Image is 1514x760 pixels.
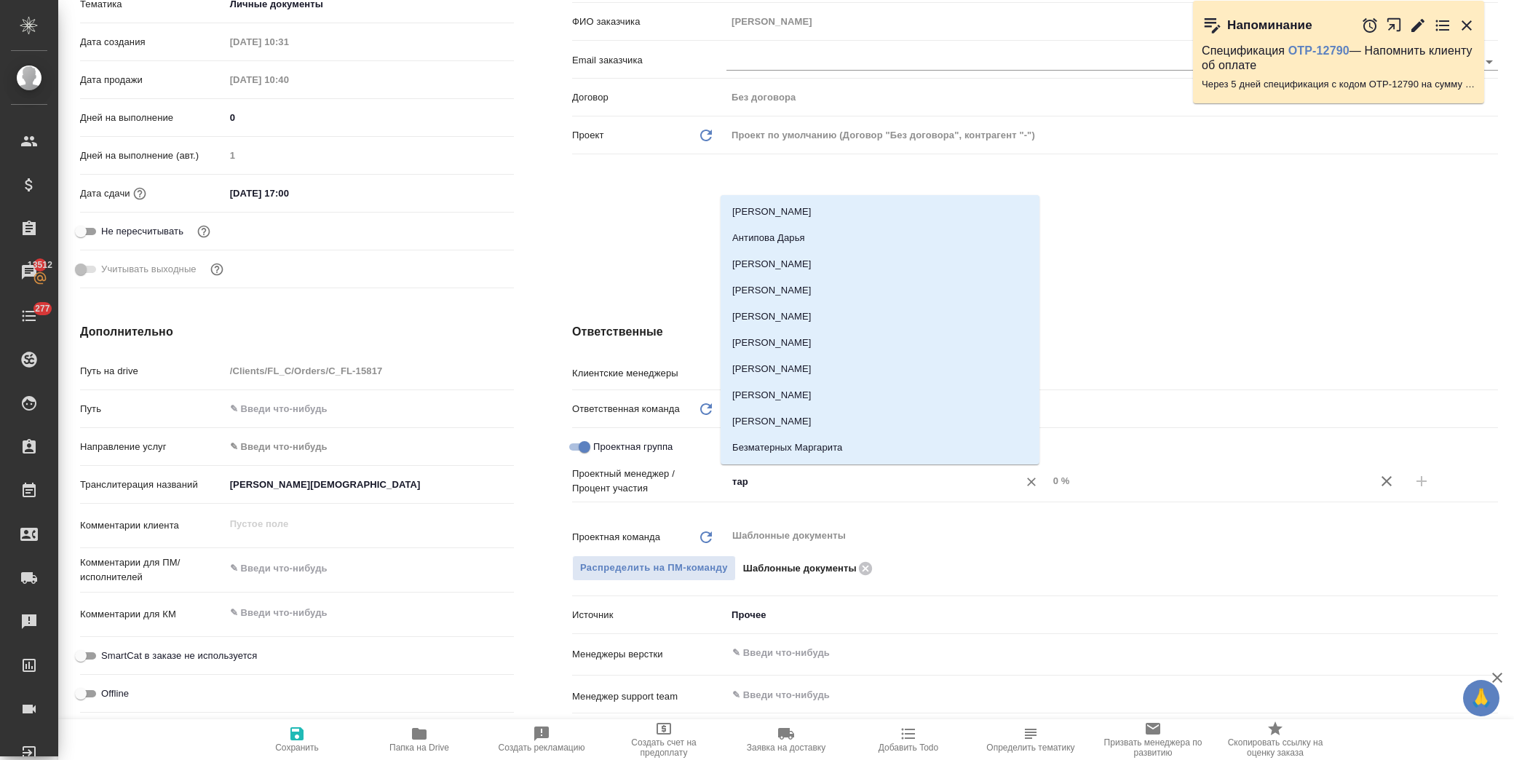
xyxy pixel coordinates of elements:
p: Комментарии для КМ [80,607,225,622]
input: Пустое поле [225,31,352,52]
li: [PERSON_NAME] [721,251,1039,277]
button: Включи, если не хочешь, чтобы указанная дата сдачи изменилась после переставления заказа в 'Подтв... [194,222,213,241]
button: Open [1490,652,1493,654]
p: Ответственная команда [572,402,680,416]
input: ✎ Введи что-нибудь [225,107,514,128]
p: Через 5 дней спецификация с кодом OTP-12790 на сумму 359496 RUB будет просрочена [1202,77,1475,92]
span: Добавить Todo [879,743,938,753]
li: [PERSON_NAME] [721,330,1039,356]
li: Антипова Дарья [721,225,1039,251]
button: Если добавить услуги и заполнить их объемом, то дата рассчитается автоматически [130,184,149,203]
p: Спецификация — Напомнить клиенту об оплате [1202,44,1475,73]
p: Транслитерация названий [80,478,225,492]
p: Дата сдачи [80,186,130,201]
li: [PERSON_NAME] [721,461,1039,487]
button: Открыть в новой вкладке [1386,9,1403,41]
span: Скопировать ссылку на оценку заказа [1223,737,1328,758]
button: Open [1490,371,1493,373]
a: 277 [4,298,55,334]
li: [PERSON_NAME] [721,277,1039,304]
button: Определить тематику [970,719,1092,760]
span: Сохранить [275,743,319,753]
p: Путь [80,402,225,416]
button: Close [1040,480,1043,483]
button: Создать счет на предоплату [603,719,725,760]
span: SmartCat в заказе не используется [101,649,257,663]
button: Призвать менеджера по развитию [1092,719,1214,760]
span: Определить тематику [986,743,1074,753]
span: Не пересчитывать [101,224,183,239]
p: Дата создания [80,35,225,50]
button: Заявка на доставку [725,719,847,760]
div: ✎ Введи что-нибудь [225,435,514,459]
p: Дата продажи [80,73,225,87]
span: В заказе уже есть ответственный ПМ или ПМ группа [572,555,736,581]
p: Путь на drive [80,364,225,379]
span: Учитывать выходные [101,262,197,277]
button: Отложить [1361,17,1379,34]
input: Пустое поле [726,11,1498,32]
span: Проектная группа [593,440,673,454]
button: Папка на Drive [358,719,480,760]
li: [PERSON_NAME] [721,356,1039,382]
p: Менеджер support team [572,689,726,704]
input: ✎ Введи что-нибудь [225,398,514,419]
button: Перейти в todo [1434,17,1451,34]
input: Пустое поле [726,87,1498,108]
h4: Дополнительно [80,323,514,341]
p: Комментарии для ПМ/исполнителей [80,555,225,585]
button: Редактировать [1409,17,1427,34]
input: ✎ Введи что-нибудь [731,686,1445,703]
button: Скопировать ссылку на оценку заказа [1214,719,1336,760]
h4: Ответственные [572,323,1498,341]
li: [PERSON_NAME] [721,408,1039,435]
div: Проект по умолчанию (Договор "Без договора", контрагент "-") [726,123,1498,148]
li: Безматерных Маргарита [721,435,1039,461]
li: [PERSON_NAME] [721,304,1039,330]
button: Распределить на ПМ-команду [572,555,736,581]
li: [PERSON_NAME] [721,199,1039,225]
p: Дней на выполнение (авт.) [80,149,225,163]
p: Источник [572,608,726,622]
input: ✎ Введи что-нибудь [225,183,352,204]
p: Проектный менеджер / Процент участия [572,467,726,496]
p: ФИО заказчика [572,15,726,29]
span: Призвать менеджера по развитию [1101,737,1205,758]
span: Заявка на доставку [747,743,825,753]
span: Создать счет на предоплату [611,737,716,758]
button: 🙏 [1463,680,1499,716]
input: ✎ Введи что-нибудь [731,644,1445,662]
button: Сохранить [236,719,358,760]
span: Папка на Drive [389,743,449,753]
span: Offline [101,686,129,701]
p: Направление услуг [80,440,225,454]
div: Сити [726,397,1498,421]
p: Менеджеры верстки [572,647,726,662]
p: Договор [572,90,726,105]
a: OTP-12790 [1288,44,1349,57]
span: 13512 [19,258,61,272]
div: Прочее [726,603,1498,628]
span: Распределить на ПМ-команду [580,560,728,577]
span: 🙏 [1469,683,1494,713]
p: Клиентские менеджеры [572,366,726,381]
div: ✎ Введи что-нибудь [230,440,496,454]
p: Шаблонные документы [743,561,857,576]
p: Дней на выполнение [80,111,225,125]
button: Создать рекламацию [480,719,603,760]
p: Напоминание [1227,18,1312,33]
span: Создать рекламацию [499,743,585,753]
input: Пустое поле [225,145,514,166]
button: Очистить [1021,472,1042,492]
button: Закрыть [1458,17,1475,34]
p: Email заказчика [572,53,726,68]
input: Пустое поле [1048,470,1370,491]
li: [PERSON_NAME] [721,382,1039,408]
button: Выбери, если сб и вс нужно считать рабочими днями для выполнения заказа. [207,260,226,279]
a: 13512 [4,254,55,290]
input: Пустое поле [225,360,514,381]
input: ✎ Введи что-нибудь [225,474,514,495]
p: Комментарии клиента [80,518,225,533]
input: Пустое поле [225,69,352,90]
p: Проект [572,128,604,143]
